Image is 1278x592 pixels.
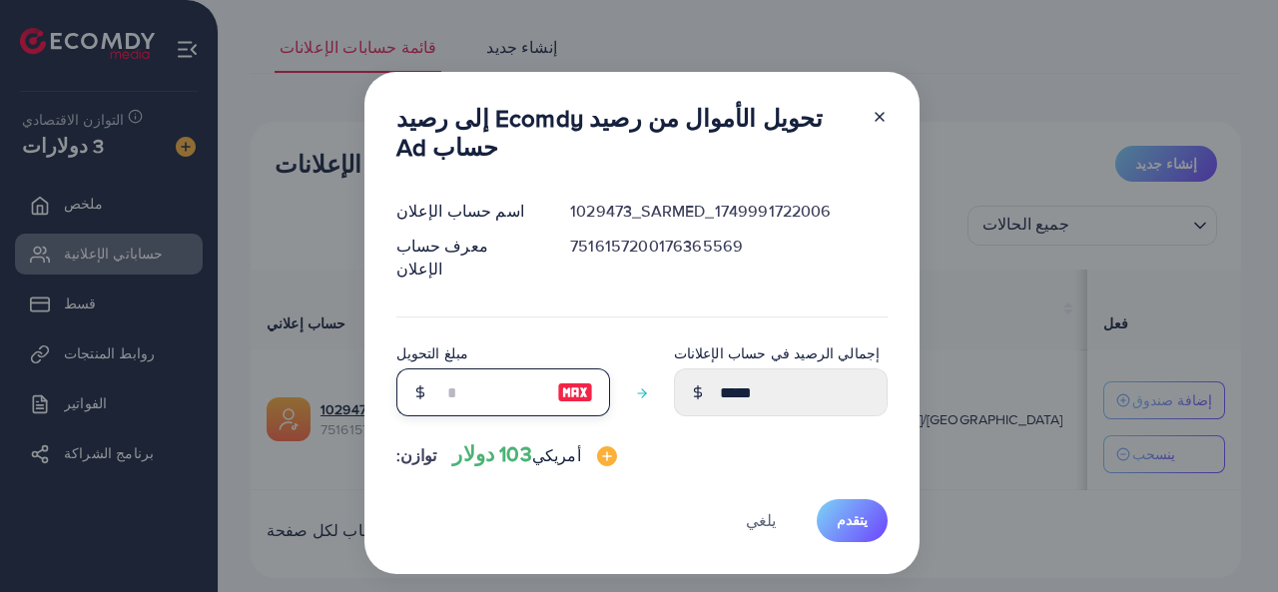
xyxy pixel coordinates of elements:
font: يلغي [746,509,776,531]
font: اسم حساب الإعلان [396,200,524,222]
font: توازن: [396,444,437,466]
iframe: محادثة [1193,502,1263,577]
font: 1029473_SARMED_1749991722006 [570,200,831,222]
font: يتقدم [837,510,868,530]
img: صورة [597,446,617,466]
font: تحويل الأموال من رصيد Ecomdy إلى رصيد حساب Ad [396,101,824,164]
img: صورة [557,380,593,404]
button: يلغي [721,499,801,542]
font: مبلغ التحويل [396,343,469,363]
font: معرف حساب الإعلان [396,235,488,280]
font: 103 دولار [452,439,531,468]
font: إجمالي الرصيد في حساب الإعلانات [674,343,881,363]
button: يتقدم [817,499,888,542]
font: أمريكي [532,444,581,466]
font: 7516157200176365569 [570,235,743,257]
